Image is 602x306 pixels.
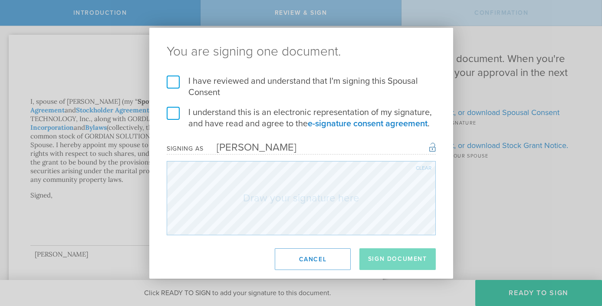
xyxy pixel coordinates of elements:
[275,248,351,270] button: Cancel
[204,141,296,154] div: [PERSON_NAME]
[167,45,436,58] ng-pluralize: You are signing one document.
[167,76,436,98] label: I have reviewed and understand that I'm signing this Spousal Consent
[167,145,204,152] div: Signing as
[308,118,428,129] a: e-signature consent agreement
[167,107,436,129] label: I understand this is an electronic representation of my signature, and have read and agree to the .
[359,248,436,270] button: Sign Document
